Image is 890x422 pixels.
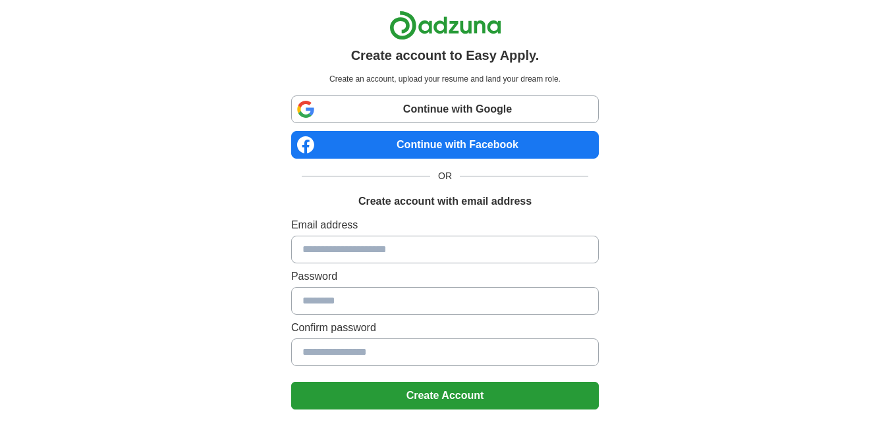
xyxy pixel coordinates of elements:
[291,320,599,336] label: Confirm password
[291,131,599,159] a: Continue with Facebook
[389,11,501,40] img: Adzuna logo
[291,95,599,123] a: Continue with Google
[351,45,540,65] h1: Create account to Easy Apply.
[430,169,460,183] span: OR
[291,217,599,233] label: Email address
[291,269,599,284] label: Password
[291,382,599,409] button: Create Account
[294,73,596,85] p: Create an account, upload your resume and land your dream role.
[358,194,532,209] h1: Create account with email address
